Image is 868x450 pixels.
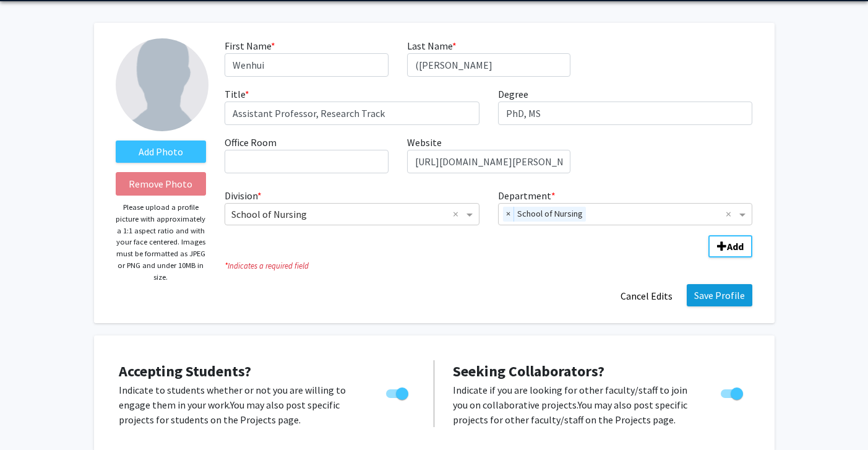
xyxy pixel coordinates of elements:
[453,207,463,222] span: Clear all
[116,202,207,283] p: Please upload a profile picture with approximately a 1:1 aspect ratio and with your face centered...
[225,203,479,225] ng-select: Division
[381,383,415,401] div: Toggle
[716,383,750,401] div: Toggle
[453,361,604,381] span: Seeking Collaborators?
[407,135,442,150] label: Website
[9,394,53,441] iframe: Chat
[225,260,752,272] i: Indicates a required field
[225,87,249,102] label: Title
[514,207,586,222] span: School of Nursing
[116,141,207,163] label: AddProfile Picture
[708,235,752,257] button: Add Division/Department
[119,361,251,381] span: Accepting Students?
[612,284,681,308] button: Cancel Edits
[726,207,736,222] span: Clear all
[116,38,208,131] img: Profile Picture
[498,87,528,102] label: Degree
[727,240,744,253] b: Add
[498,203,753,225] ng-select: Department
[503,207,514,222] span: ×
[489,188,762,225] div: Department
[687,284,752,306] button: Save Profile
[225,135,277,150] label: Office Room
[407,38,457,53] label: Last Name
[453,383,697,427] p: Indicate if you are looking for other faculty/staff to join you on collaborative projects. You ma...
[116,172,207,196] button: Remove Photo
[119,383,363,427] p: Indicate to students whether or not you are willing to engage them in your work. You may also pos...
[215,188,489,225] div: Division
[225,38,275,53] label: First Name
